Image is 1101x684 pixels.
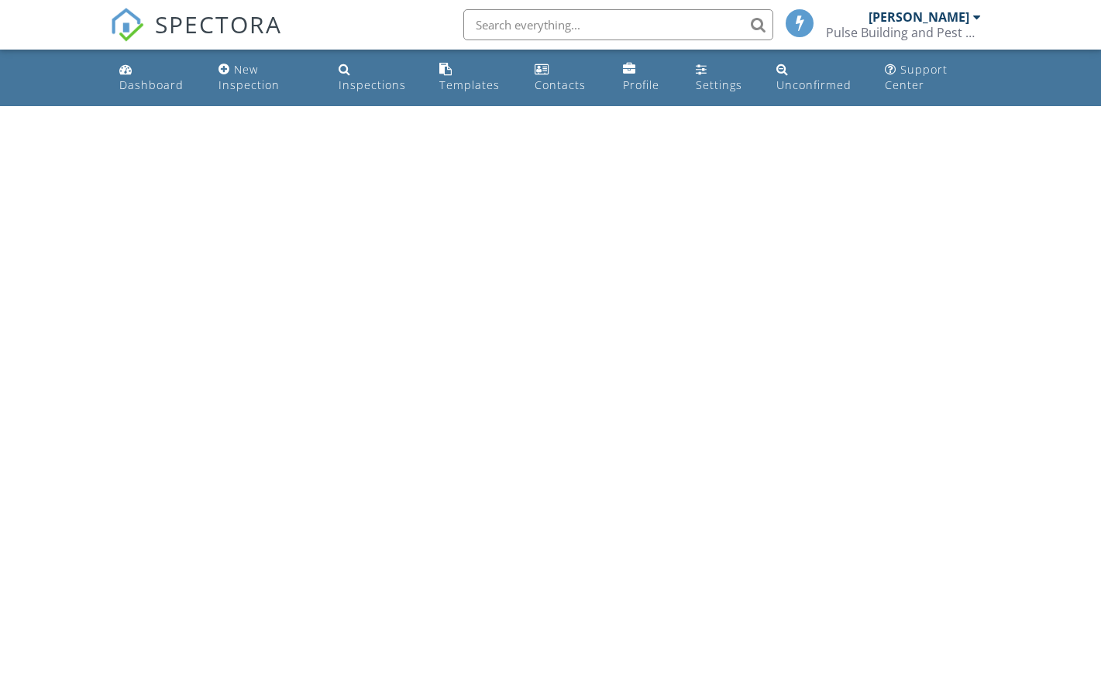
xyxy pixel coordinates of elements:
a: Templates [433,56,516,100]
a: SPECTORA [110,21,282,53]
div: Dashboard [119,77,184,92]
div: Contacts [535,77,586,92]
div: Profile [623,77,659,92]
div: Inspections [339,77,406,92]
div: Support Center [885,62,948,92]
a: Settings [690,56,758,100]
a: Inspections [332,56,421,100]
input: Search everything... [463,9,773,40]
div: Settings [696,77,742,92]
a: New Inspection [212,56,320,100]
a: Dashboard [113,56,200,100]
span: SPECTORA [155,8,282,40]
a: Profile [617,56,677,100]
img: The Best Home Inspection Software - Spectora [110,8,144,42]
div: Pulse Building and Pest Services [826,25,981,40]
div: [PERSON_NAME] [869,9,969,25]
a: Unconfirmed [770,56,865,100]
div: Templates [439,77,500,92]
a: Contacts [528,56,604,100]
div: Unconfirmed [776,77,852,92]
a: Support Center [879,56,988,100]
div: New Inspection [218,62,280,92]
